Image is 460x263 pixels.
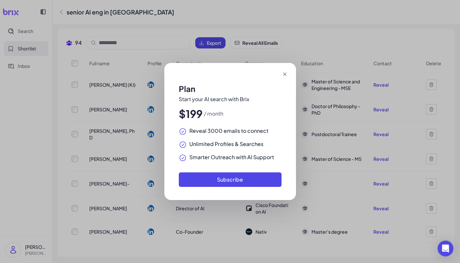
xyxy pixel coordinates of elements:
div: Open Intercom Messenger [438,241,453,256]
span: Reveal 3000 emails to connect [189,128,268,134]
span: / month [204,110,223,117]
span: $199 [179,110,203,117]
h2: Plan [179,85,282,92]
button: Subscribe [179,172,282,187]
span: Smarter Outreach with AI Support [189,154,274,161]
p: Start your AI search with Brix [179,96,282,102]
span: Unlimited Profiles & Searches [189,141,263,147]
